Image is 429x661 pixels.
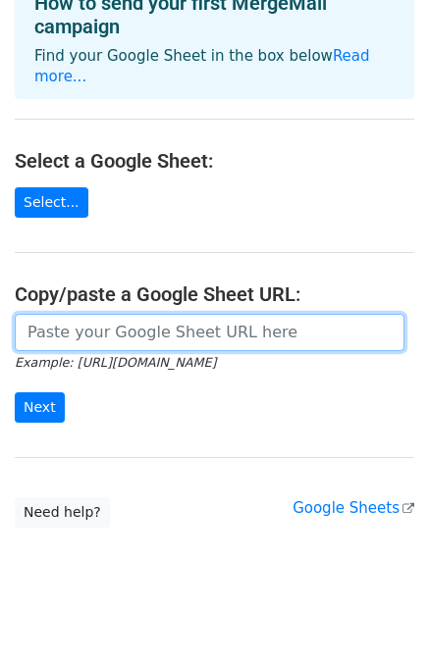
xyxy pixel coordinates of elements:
input: Paste your Google Sheet URL here [15,314,404,351]
a: Need help? [15,497,110,528]
input: Next [15,392,65,423]
h4: Select a Google Sheet: [15,149,414,173]
p: Find your Google Sheet in the box below [34,46,395,87]
h4: Copy/paste a Google Sheet URL: [15,282,414,306]
a: Select... [15,187,88,218]
iframe: Chat Widget [331,567,429,661]
a: Read more... [34,47,370,85]
a: Google Sheets [293,499,414,517]
small: Example: [URL][DOMAIN_NAME] [15,355,216,370]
